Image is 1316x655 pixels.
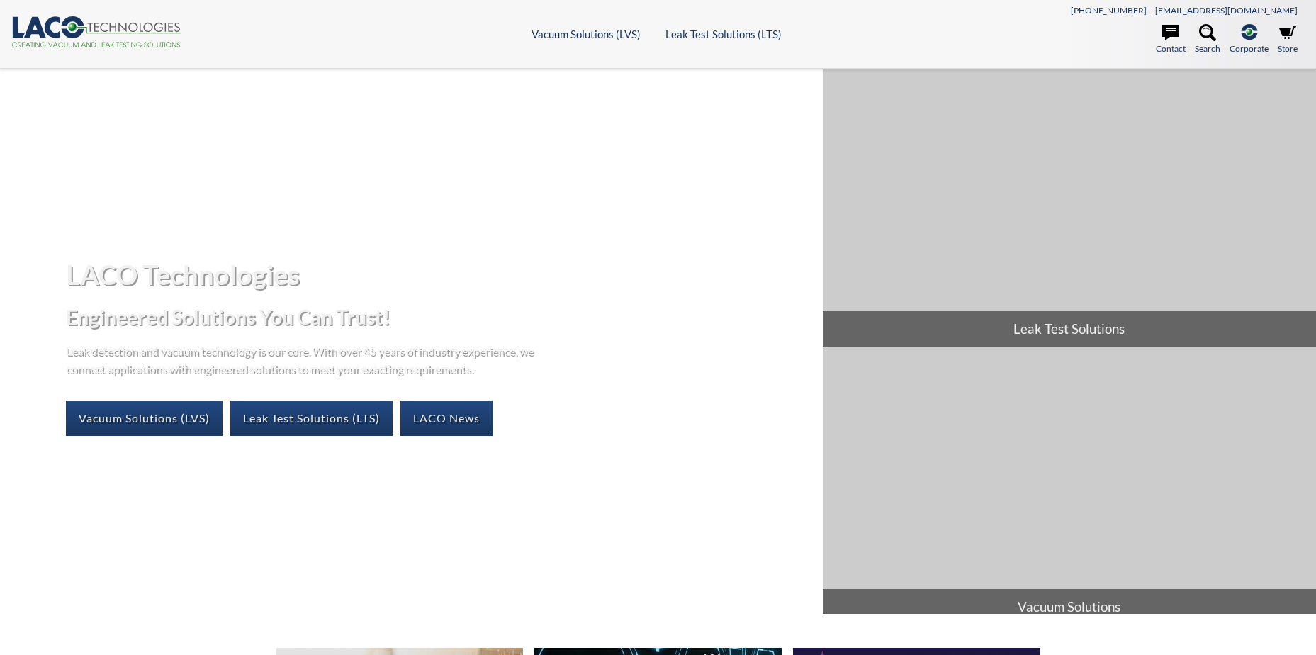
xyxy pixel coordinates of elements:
[1195,24,1220,55] a: Search
[66,304,811,330] h2: Engineered Solutions You Can Trust!
[66,342,541,378] p: Leak detection and vacuum technology is our core. With over 45 years of industry experience, we c...
[400,401,493,436] a: LACO News
[1278,24,1298,55] a: Store
[532,28,641,40] a: Vacuum Solutions (LVS)
[823,311,1316,347] span: Leak Test Solutions
[1155,5,1298,16] a: [EMAIL_ADDRESS][DOMAIN_NAME]
[1071,5,1147,16] a: [PHONE_NUMBER]
[66,257,811,292] h1: LACO Technologies
[1230,42,1269,55] span: Corporate
[665,28,782,40] a: Leak Test Solutions (LTS)
[1156,24,1186,55] a: Contact
[230,401,393,436] a: Leak Test Solutions (LTS)
[823,347,1316,625] a: Vacuum Solutions
[823,589,1316,625] span: Vacuum Solutions
[66,401,223,436] a: Vacuum Solutions (LVS)
[823,69,1316,347] a: Leak Test Solutions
